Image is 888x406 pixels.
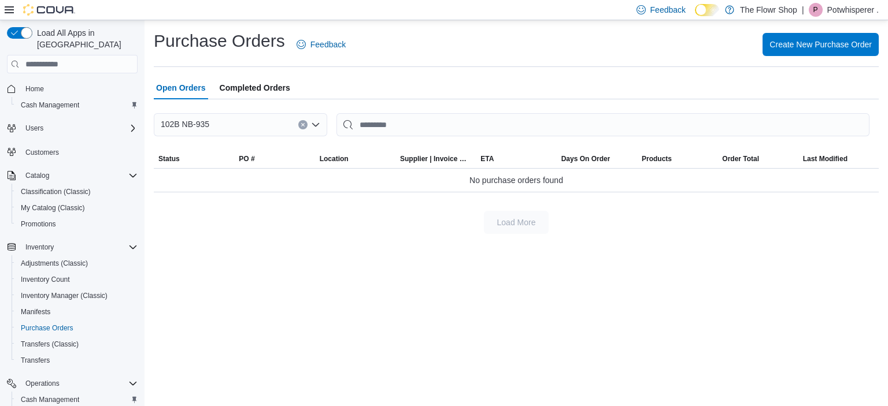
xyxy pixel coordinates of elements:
button: Promotions [12,216,142,232]
span: Operations [25,379,60,388]
span: Home [25,84,44,94]
span: Transfers (Classic) [16,337,138,351]
input: Dark Mode [695,4,719,16]
a: Purchase Orders [16,321,78,335]
button: Inventory Count [12,271,142,288]
span: Feedback [310,39,346,50]
button: Clear input [298,120,308,129]
button: Home [2,80,142,97]
button: Adjustments (Classic) [12,255,142,271]
span: My Catalog (Classic) [16,201,138,215]
span: My Catalog (Classic) [21,203,85,213]
span: Transfers (Classic) [21,340,79,349]
span: Order Total [722,154,759,163]
a: Classification (Classic) [16,185,95,199]
button: ETA [476,150,556,168]
div: Location [320,154,349,163]
button: Open list of options [311,120,320,129]
button: Purchase Orders [12,320,142,336]
button: My Catalog (Classic) [12,200,142,216]
span: Customers [25,148,59,157]
a: Manifests [16,305,55,319]
button: Operations [2,375,142,392]
button: Inventory Manager (Classic) [12,288,142,304]
button: Users [2,120,142,136]
p: | [802,3,804,17]
span: No purchase orders found [469,173,563,187]
button: Inventory [21,240,58,254]
span: Transfers [21,356,50,365]
button: Supplier | Invoice Number [395,150,476,168]
button: Catalog [21,169,54,182]
span: Inventory Manager (Classic) [16,289,138,303]
span: Load All Apps in [GEOGRAPHIC_DATA] [32,27,138,50]
a: Customers [21,146,64,159]
span: PO # [239,154,254,163]
span: Home [21,81,138,96]
span: Adjustments (Classic) [21,259,88,268]
a: Transfers [16,353,54,367]
span: Supplier | Invoice Number [400,154,471,163]
span: Classification (Classic) [16,185,138,199]
button: Last Modified [798,150,879,168]
button: Load More [484,211,549,234]
span: ETA [480,154,494,163]
button: Cash Management [12,97,142,113]
span: Customers [21,144,138,159]
span: Manifests [21,307,50,316]
button: Customers [2,143,142,160]
span: Inventory [25,243,54,252]
button: Manifests [12,304,142,320]
span: Load More [497,217,536,228]
button: Classification (Classic) [12,184,142,200]
a: Promotions [16,217,61,231]
span: Promotions [21,219,56,229]
span: Cash Management [21,100,79,110]
button: Location [315,150,395,168]
button: Transfers (Classic) [12,336,142,352]
span: Transfers [16,353,138,367]
span: Create New Purchase Order [769,39,872,50]
input: This is a search bar. After typing your query, hit enter to filter the results lower in the page. [336,113,869,136]
a: Home [21,82,49,96]
button: Catalog [2,167,142,184]
button: Transfers [12,352,142,368]
span: Feedback [650,4,686,16]
h1: Purchase Orders [154,29,285,53]
span: Purchase Orders [21,323,73,333]
button: PO # [234,150,314,168]
button: Inventory [2,239,142,255]
button: Operations [21,377,64,390]
span: Open Orders [156,76,206,99]
button: Order Total [717,150,798,168]
button: Days On Order [557,150,637,168]
span: Inventory [21,240,138,254]
span: Catalog [25,171,49,180]
button: Products [637,150,717,168]
a: Adjustments (Classic) [16,256,92,270]
span: Last Modified [803,154,848,163]
a: Inventory Count [16,273,75,286]
a: My Catalog (Classic) [16,201,90,215]
a: Cash Management [16,98,84,112]
button: Users [21,121,48,135]
button: Status [154,150,234,168]
span: Users [21,121,138,135]
span: Inventory Count [21,275,70,284]
span: Catalog [21,169,138,182]
div: Potwhisperer . [809,3,823,17]
span: Cash Management [21,395,79,404]
a: Inventory Manager (Classic) [16,289,112,303]
span: Inventory Count [16,273,138,286]
span: Cash Management [16,98,138,112]
p: Potwhisperer . [827,3,879,17]
span: Adjustments (Classic) [16,256,138,270]
span: Status [158,154,180,163]
span: Promotions [16,217,138,231]
span: Days On Order [561,154,610,163]
a: Feedback [292,33,350,56]
a: Transfers (Classic) [16,337,83,351]
button: Create New Purchase Order [763,33,879,56]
